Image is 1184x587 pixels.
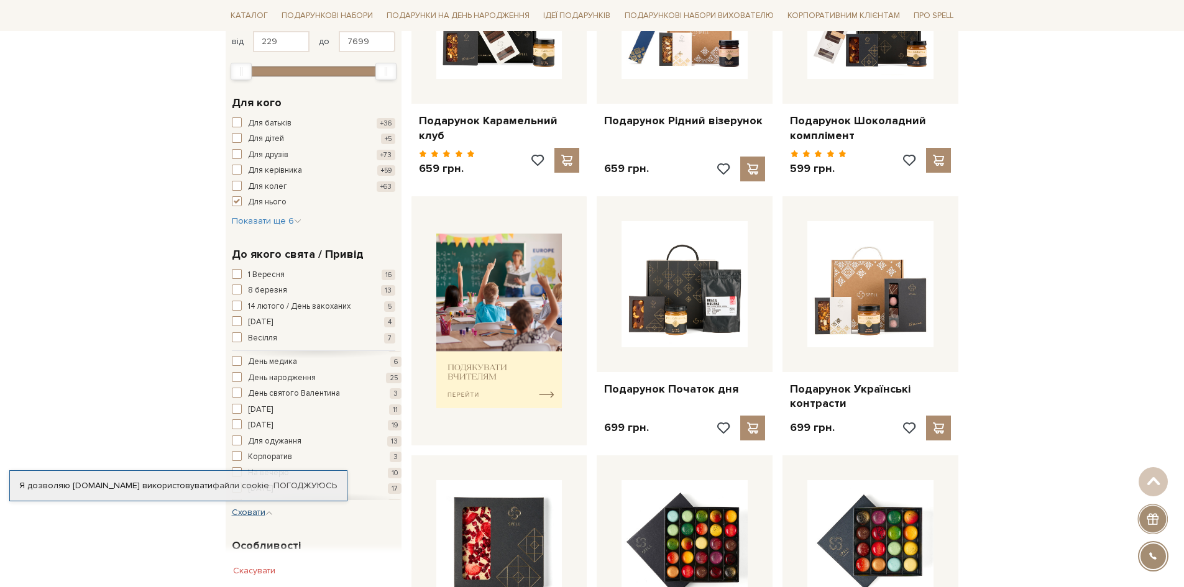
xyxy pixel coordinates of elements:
button: На вечерю 10 [232,467,402,480]
a: Подарунок Шоколадний комплімент [790,114,951,143]
span: День народження [248,372,316,385]
p: 659 грн. [604,162,649,176]
span: 10 [388,341,402,352]
button: Для дітей +5 [232,133,395,145]
a: Про Spell [909,6,958,25]
p: 699 грн. [790,421,835,435]
span: День медика [248,356,297,368]
span: Для колег [248,181,287,193]
button: День медика 6 [232,356,402,368]
span: 16 [382,270,395,280]
button: Корпоратив 3 [232,451,402,463]
span: [DATE] [248,316,273,329]
a: Подарунок Українські контрасти [790,382,951,411]
span: +59 [377,165,395,176]
span: +73 [377,150,395,160]
a: Подарунок Карамельний клуб [419,114,580,143]
span: Для керівника [248,165,302,177]
a: Подарунок Рідний візерунок [604,114,765,128]
button: Для керівника +59 [232,165,395,177]
span: Для одужання [248,435,301,448]
span: до [319,36,329,47]
span: На вечерю [248,467,289,480]
button: Для друзів +73 [232,149,395,162]
span: 6 [390,357,402,367]
button: Показати ще 6 [232,215,301,227]
span: Корпоратив [248,451,292,463]
button: Для нього [232,196,395,209]
span: Сховати [232,507,273,517]
span: 17 [388,499,402,510]
a: Ідеї подарунків [538,6,615,25]
img: banner [436,234,562,408]
p: 699 грн. [604,421,649,435]
button: 14 лютого / День закоханих 5 [232,301,395,313]
button: [DATE] 4 [232,316,395,329]
span: 8 березня [248,284,287,297]
span: Для дітей [248,133,284,145]
span: від [232,36,244,47]
div: Я дозволяю [DOMAIN_NAME] використовувати [10,480,347,491]
div: Min [231,63,252,80]
span: 11 [389,404,402,415]
div: Max [375,63,397,80]
button: День святого Валентина 3 [232,388,402,400]
button: 1 Вересня 16 [232,269,395,281]
span: [DATE] [248,419,273,432]
a: Корпоративним клієнтам [782,5,905,26]
p: 599 грн. [790,162,847,176]
span: Весілля [248,332,277,345]
span: 4 [384,317,395,327]
p: 659 грн. [419,162,475,176]
span: Для нього [248,196,287,209]
span: 19 [388,420,402,430]
span: 17 [388,483,402,494]
span: [DATE] [248,404,273,416]
span: Для друзів [248,149,288,162]
a: Подарункові набори вихователю [620,5,779,26]
span: Для батьків [248,117,291,130]
span: Для кого [232,94,282,111]
button: Скасувати [226,561,283,581]
span: 3 [390,452,402,462]
span: День святого Валентина [248,388,340,400]
a: Подарунки на День народження [382,6,535,25]
button: День народження 25 [232,372,402,385]
a: Каталог [226,6,273,25]
span: 13 [381,285,395,296]
a: Подарунок Початок дня [604,382,765,396]
span: 10 [388,468,402,478]
span: 14 лютого / День закоханих [248,301,351,313]
span: Особливості [232,537,301,554]
span: 1 Вересня [248,269,285,281]
button: Весілля 7 [232,332,395,345]
input: Ціна [253,31,310,52]
a: Подарункові набори [277,6,378,25]
button: 8 березня 13 [232,284,395,297]
span: 7 [384,333,395,344]
span: +5 [381,134,395,144]
span: 5 [384,301,395,312]
span: До якого свята / Привід [232,246,364,263]
a: Погоджуюсь [273,480,337,491]
button: Для батьків +36 [232,117,395,130]
button: Для одужання 13 [232,435,402,448]
button: Сховати [232,506,273,519]
button: [DATE] 11 [232,404,402,416]
span: +36 [377,118,395,129]
span: 25 [386,373,402,383]
input: Ціна [339,31,395,52]
span: 13 [387,436,402,447]
a: файли cookie [213,480,269,491]
span: +63 [377,181,395,192]
button: Для колег +63 [232,181,395,193]
button: [DATE] 19 [232,419,402,432]
span: 3 [390,388,402,399]
span: Показати ще 6 [232,216,301,226]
